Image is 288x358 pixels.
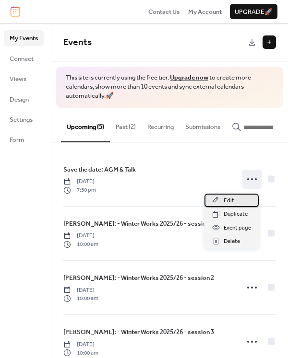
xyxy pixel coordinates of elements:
a: My Account [188,7,222,16]
img: logo [11,6,20,17]
span: Save the date: AGM & Talk [63,165,136,174]
span: Upgrade 🚀 [235,7,273,17]
span: Settings [10,115,33,125]
button: Submissions [180,108,226,141]
a: [PERSON_NAME]: - Winter Works 2025/26 - session 2 [63,273,214,283]
span: Delete [224,237,240,246]
a: My Events [4,30,44,46]
button: Past (2) [110,108,142,141]
a: [PERSON_NAME]: - Winter Works 2025/26 - session 3 [63,327,214,337]
span: 10:00 am [63,294,98,303]
span: Contact Us [148,7,180,17]
a: Views [4,71,44,86]
span: Duplicate [224,209,248,219]
span: Edit [224,196,234,206]
a: Contact Us [148,7,180,16]
span: Form [10,135,24,145]
span: Design [10,95,29,104]
a: Connect [4,51,44,66]
a: Design [4,92,44,107]
span: [DATE] [63,177,96,186]
a: Settings [4,112,44,127]
span: This site is currently using the free tier. to create more calendars, show more than 10 events an... [66,73,274,101]
a: Upgrade now [170,71,208,84]
span: My Account [188,7,222,17]
a: [PERSON_NAME]: - Winter Works 2025/26 - session 1 [63,219,214,229]
span: Connect [10,54,34,64]
span: Views [10,74,26,84]
span: [DATE] [63,340,98,349]
button: Upcoming (5) [61,108,110,142]
a: Form [4,132,44,147]
a: Save the date: AGM & Talk [63,164,136,175]
span: [DATE] [63,286,98,295]
span: My Events [10,34,38,43]
span: 10:00 am [63,349,98,358]
span: Events [63,34,92,51]
span: Event page [224,223,251,233]
span: 7:30 pm [63,186,96,195]
span: 10:00 am [63,240,98,249]
button: Upgrade🚀 [230,4,277,19]
button: Recurring [142,108,180,141]
span: [DATE] [63,231,98,240]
